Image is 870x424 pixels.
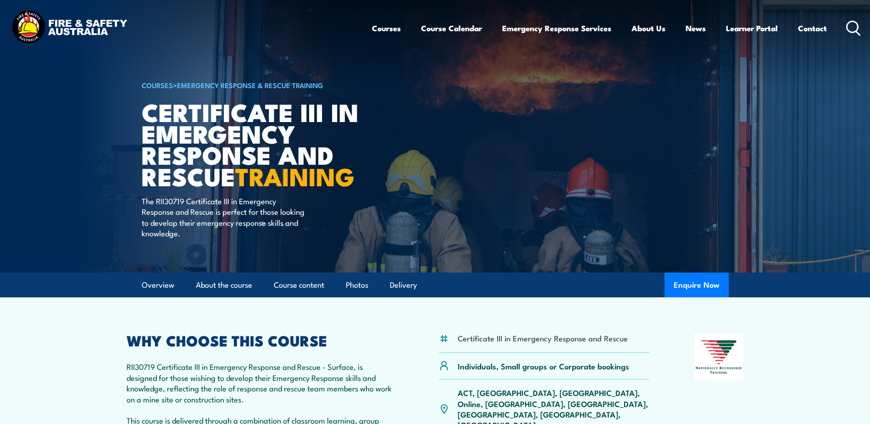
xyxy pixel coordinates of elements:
a: Course Calendar [421,16,482,40]
a: Emergency Response Services [502,16,611,40]
a: Delivery [390,273,417,297]
li: Certificate III in Emergency Response and Rescue [458,333,628,343]
p: Individuals, Small groups or Corporate bookings [458,361,629,371]
h6: > [142,79,368,90]
h2: WHY CHOOSE THIS COURSE [127,334,394,346]
strong: TRAINING [235,156,355,195]
a: Course content [274,273,324,297]
a: Learner Portal [726,16,778,40]
button: Enquire Now [665,273,729,297]
a: Contact [798,16,827,40]
h1: Certificate III in Emergency Response and Rescue [142,101,368,187]
a: About the course [196,273,252,297]
a: About Us [632,16,665,40]
a: Emergency Response & Rescue Training [177,80,323,90]
p: The RII30719 Certificate III in Emergency Response and Rescue is perfect for those looking to dev... [142,195,309,239]
a: COURSES [142,80,173,90]
a: Overview [142,273,174,297]
a: News [686,16,706,40]
img: Nationally Recognised Training logo. [694,334,744,380]
a: Photos [346,273,368,297]
a: Courses [372,16,401,40]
